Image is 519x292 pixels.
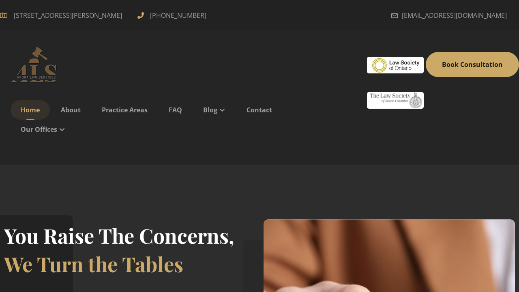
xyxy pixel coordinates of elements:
a: About [51,100,91,120]
a: Contact [236,100,282,120]
span: Contact [247,105,272,114]
span: Blog [203,105,217,114]
a: [PHONE_NUMBER] [137,10,208,19]
span: [STREET_ADDRESS][PERSON_NAME] [11,9,125,22]
a: FAQ [159,100,192,120]
span: Practice Areas [102,105,148,114]
span: About [61,105,81,114]
span: Our Offices [21,125,57,134]
span: Home [21,105,40,114]
a: Book Consultation [426,52,519,77]
h2: You Raise The Concerns, [4,221,234,250]
span: We Turn the Tables [4,250,183,277]
img: # [367,57,424,73]
img: # [367,92,424,109]
span: [EMAIL_ADDRESS][DOMAIN_NAME] [402,9,507,22]
span: Book Consultation [442,60,503,69]
a: Home [11,100,50,120]
a: Our Offices [11,120,75,139]
a: Blog [193,100,236,120]
span: FAQ [169,105,182,114]
span: [PHONE_NUMBER] [148,9,208,22]
a: Practice Areas [92,100,158,120]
